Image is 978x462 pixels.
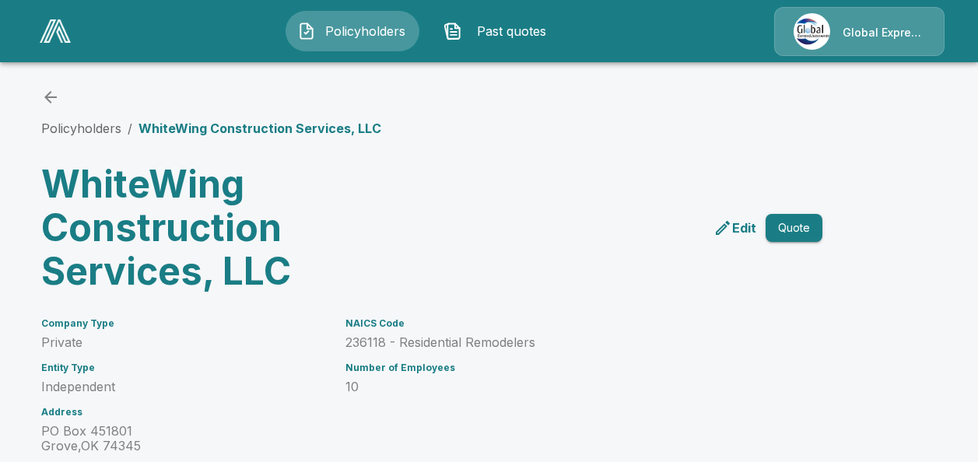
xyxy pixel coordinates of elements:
img: AA Logo [40,19,71,43]
span: Past quotes [468,22,554,40]
p: 236118 - Residential Remodelers [345,335,784,350]
p: Independent [41,380,328,394]
h6: Company Type [41,318,328,329]
button: Quote [766,214,822,243]
p: WhiteWing Construction Services, LLC [138,119,381,138]
h6: Entity Type [41,362,328,373]
p: 10 [345,380,784,394]
button: Policyholders IconPolicyholders [286,11,419,51]
p: Edit [732,219,756,237]
li: / [128,119,132,138]
button: Past quotes IconPast quotes [432,11,566,51]
img: Past quotes Icon [443,22,462,40]
a: back [41,88,60,107]
img: Policyholders Icon [297,22,316,40]
h6: Number of Employees [345,362,784,373]
h3: WhiteWing Construction Services, LLC [41,163,426,293]
p: PO Box 451801 Grove , OK 74345 [41,424,328,453]
p: Private [41,335,328,350]
span: Policyholders [322,22,408,40]
a: edit [710,215,759,240]
h6: NAICS Code [345,318,784,329]
nav: breadcrumb [41,119,381,138]
h6: Address [41,407,328,418]
a: Policyholders [41,121,121,136]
